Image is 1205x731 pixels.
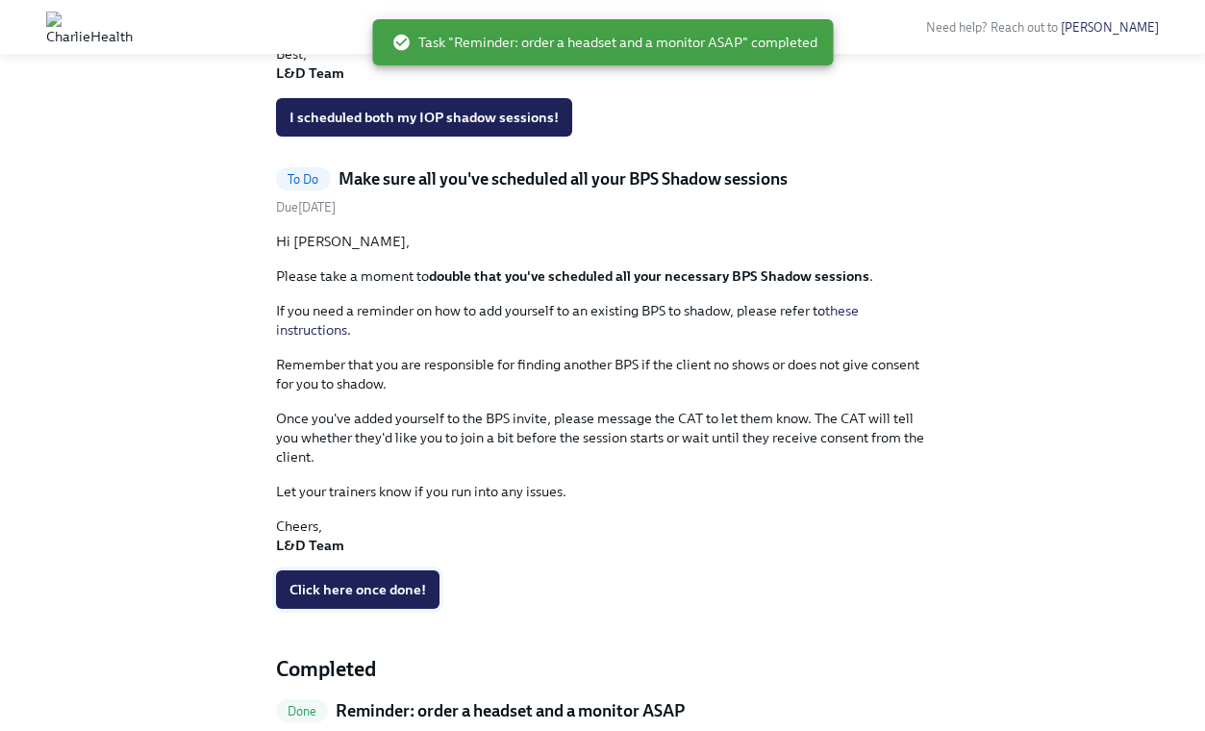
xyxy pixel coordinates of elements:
h4: Completed [276,655,930,684]
a: To DoMake sure all you've scheduled all your BPS Shadow sessionsDue[DATE] [276,167,930,216]
span: Need help? Reach out to [926,20,1159,35]
button: Click here once done! [276,570,439,609]
span: Done [276,704,329,718]
p: Remember that you are responsible for finding another BPS if the client no shows or does not give... [276,355,930,393]
p: Best, [276,44,930,83]
button: I scheduled both my IOP shadow sessions! [276,98,572,137]
a: [PERSON_NAME] [1061,20,1159,35]
p: Once you've added yourself to the BPS invite, please message the CAT to let them know. The CAT wi... [276,409,930,466]
strong: L&D Team [276,537,344,554]
strong: L&D Team [276,64,344,82]
span: I scheduled both my IOP shadow sessions! [289,108,559,127]
p: Hi [PERSON_NAME], [276,232,930,251]
h5: Make sure all you've scheduled all your BPS Shadow sessions [339,167,788,190]
p: Cheers, [276,517,930,555]
p: Let your trainers know if you run into any issues. [276,482,930,501]
strong: double that you've scheduled all your necessary BPS Shadow sessions [429,267,869,285]
img: CharlieHealth [46,12,133,42]
span: Thursday, September 25th 2025, 1:00 am [276,200,336,214]
span: Task "Reminder: order a headset and a monitor ASAP" completed [391,33,817,52]
h5: Reminder: order a headset and a monitor ASAP [336,699,685,722]
span: Click here once done! [289,580,426,599]
p: If you need a reminder on how to add yourself to an existing BPS to shadow, please refer to . [276,301,930,340]
p: Please take a moment to . [276,266,930,286]
span: To Do [276,172,331,187]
